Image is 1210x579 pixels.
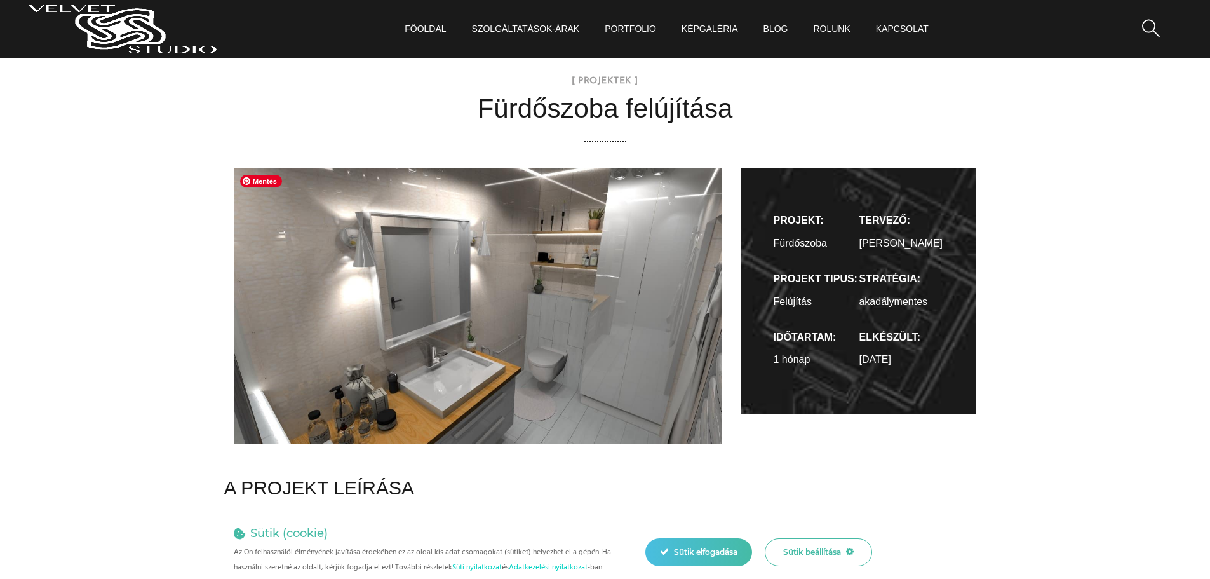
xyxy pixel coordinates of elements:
[572,73,638,90] span: [ Projektek ]
[773,215,859,226] h6: Projekt:
[509,561,588,574] a: Adatkezelési nyilatkozat
[773,332,859,343] h6: időtartam:
[234,168,723,444] img: VelvetStudio KépGaléria Márti fürdő nézet képgaléria,lakberendezés
[859,274,944,284] h6: Stratégia:
[452,561,502,574] a: Süti nyilatkozat
[859,352,944,367] div: [DATE]
[645,538,752,566] div: Sütik elfogadása
[859,297,944,307] div: akadálymentes
[773,352,859,367] div: 1 hónap
[224,93,986,124] h2: Fürdőszoba felújítása
[224,517,986,555] p: egrendelőim egy nyugdíjas éveiben járó házaspár, akik új otthonba költözésükkor a fürdőszobát kív...
[765,538,871,566] div: Sütik beállítása
[773,274,859,284] h6: projekt tipus:
[773,238,859,249] div: Fürdőszoba
[234,545,620,575] p: Az Ön felhasználói élményének javítása érdekében ez az oldal kis adat csomagokat (sütiket) helyez...
[240,175,282,187] span: Mentés
[224,479,986,498] h4: A PROJEKT LEÍRÁSA
[773,297,859,307] div: Felújítás
[859,215,944,226] h6: tervező:
[250,526,328,540] h4: Sütik (cookie)
[859,332,944,343] h6: elkészült:
[859,238,944,249] div: [PERSON_NAME]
